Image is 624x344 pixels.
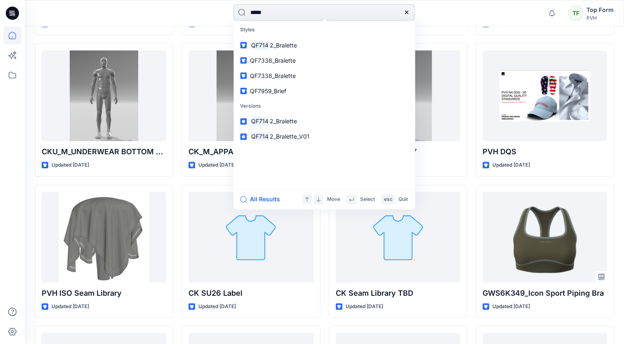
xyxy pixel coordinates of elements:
[492,302,530,311] p: Updated [DATE]
[240,194,285,204] button: All Results
[250,72,296,79] span: QF7338_Bralette
[235,114,413,129] a: QF7142_Bralette
[235,38,413,53] a: QF7142_Bralette
[52,302,89,311] p: Updated [DATE]
[327,195,340,204] p: Move
[250,132,270,141] mark: QF714
[235,83,413,99] a: QF7959_Brief
[42,50,166,141] a: CKU_M_UNDERWEAR BOTTOM ONLY
[250,57,296,64] span: QF7338_Bralette
[586,15,614,21] div: PVH
[483,192,607,283] a: GWS6K349_Icon Sport Piping Bra
[336,287,460,299] p: CK Seam Library TBD
[250,117,270,126] mark: QF714
[235,129,413,144] a: QF7142_Bralette_V01
[586,5,614,15] div: Top Form
[483,287,607,299] p: GWS6K349_Icon Sport Piping Bra
[235,53,413,68] a: QF7338_Bralette
[188,50,313,141] a: CK_M_APPAREL ONLY
[384,195,392,204] p: esc
[42,287,166,299] p: PVH ISO Seam Library
[42,146,166,158] p: CKU_M_UNDERWEAR BOTTOM ONLY
[188,146,313,158] p: CK_M_APPAREL ONLY
[250,40,270,50] mark: QF714
[198,302,236,311] p: Updated [DATE]
[483,146,607,158] p: PVH DQS
[336,192,460,283] a: CK Seam Library TBD
[42,192,166,283] a: PVH ISO Seam Library
[270,118,297,125] span: 2_Bralette
[398,195,407,204] p: Quit
[346,302,383,311] p: Updated [DATE]
[483,50,607,141] a: PVH DQS
[235,22,413,38] p: Styles
[270,42,297,49] span: 2_Bralette
[270,133,309,140] span: 2_Bralette_V01
[188,287,313,299] p: CK SU26 Label
[235,99,413,114] p: Versions
[250,87,286,94] span: QF7959_Brief
[492,161,530,170] p: Updated [DATE]
[188,192,313,283] a: CK SU26 Label
[360,195,374,204] p: Select
[235,68,413,83] a: QF7338_Bralette
[568,6,583,21] div: TF
[198,161,236,170] p: Updated [DATE]
[52,161,89,170] p: Updated [DATE]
